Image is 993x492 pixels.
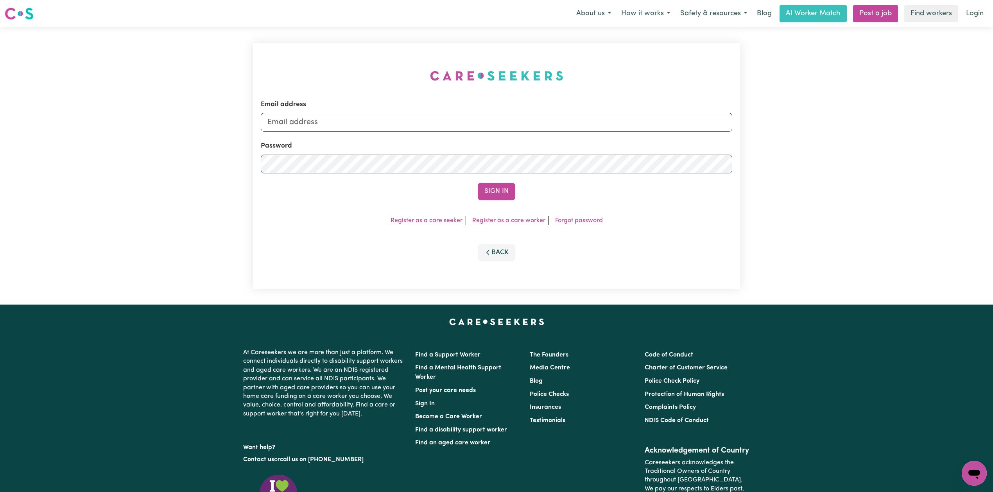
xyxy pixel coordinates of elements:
a: Police Check Policy [645,378,699,384]
a: Charter of Customer Service [645,365,728,371]
img: Careseekers logo [5,7,34,21]
a: Code of Conduct [645,352,693,358]
label: Password [261,141,292,151]
a: Insurances [530,404,561,410]
a: Protection of Human Rights [645,391,724,398]
a: Sign In [415,401,435,407]
a: NDIS Code of Conduct [645,417,709,424]
a: Blog [530,378,543,384]
button: Back [478,244,515,261]
button: How it works [616,5,675,22]
a: call us on [PHONE_NUMBER] [280,456,364,463]
p: Want help? [243,440,406,452]
a: Complaints Policy [645,404,696,410]
a: Contact us [243,456,274,463]
button: Safety & resources [675,5,752,22]
p: or [243,452,406,467]
a: Find a Support Worker [415,352,480,358]
a: Forgot password [555,217,603,224]
input: Email address [261,113,732,132]
a: Police Checks [530,391,569,398]
a: Register as a care worker [472,217,545,224]
iframe: Button to launch messaging window [962,461,987,486]
a: Find workers [904,5,958,22]
a: Careseekers home page [449,319,544,325]
a: AI Worker Match [780,5,847,22]
a: Find a Mental Health Support Worker [415,365,501,380]
a: Post your care needs [415,387,476,394]
button: Sign In [478,183,515,200]
a: Media Centre [530,365,570,371]
a: Register as a care seeker [391,217,462,224]
button: About us [571,5,616,22]
a: Login [961,5,988,22]
a: The Founders [530,352,568,358]
h2: Acknowledgement of Country [645,446,750,455]
label: Email address [261,100,306,110]
a: Become a Care Worker [415,414,482,420]
a: Find a disability support worker [415,427,507,433]
a: Find an aged care worker [415,440,490,446]
p: At Careseekers we are more than just a platform. We connect individuals directly to disability su... [243,345,406,421]
a: Post a job [853,5,898,22]
a: Blog [752,5,776,22]
a: Testimonials [530,417,565,424]
a: Careseekers logo [5,5,34,23]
